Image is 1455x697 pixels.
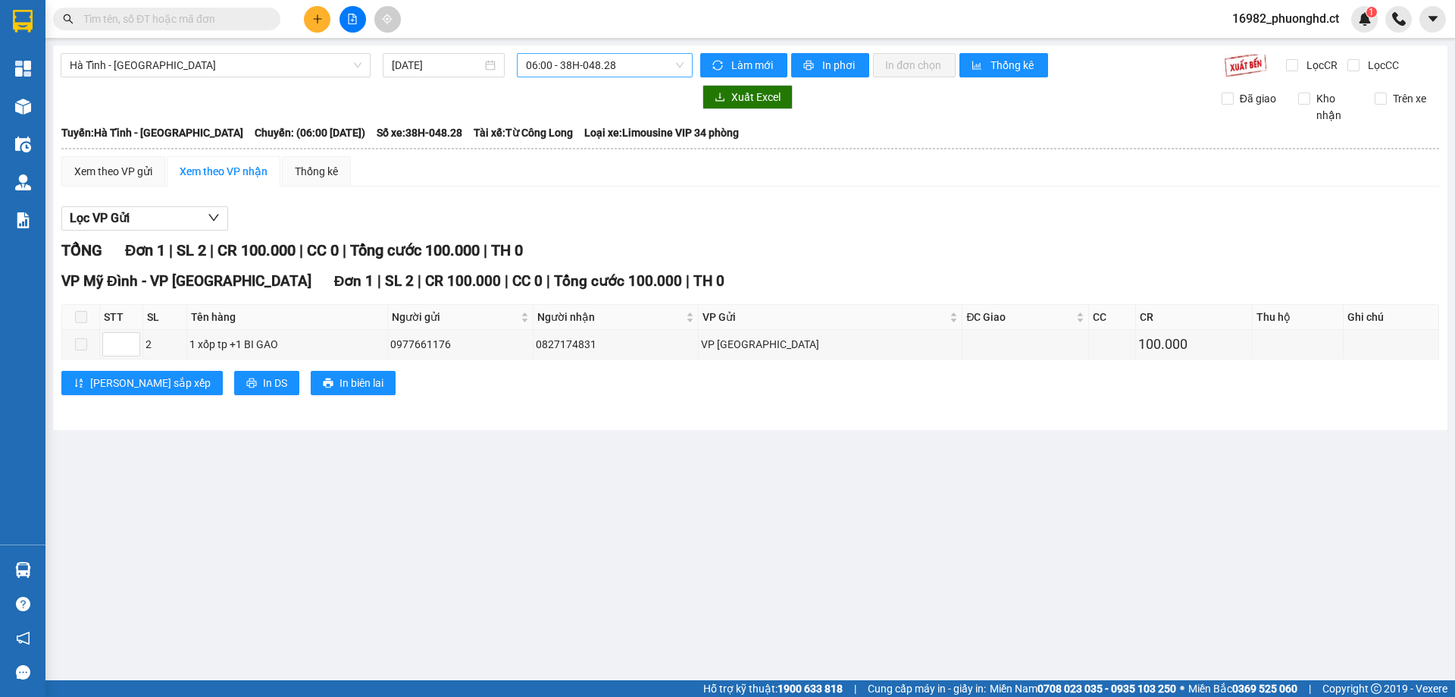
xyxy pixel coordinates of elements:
[990,680,1176,697] span: Miền Nam
[347,14,358,24] span: file-add
[1232,683,1297,695] strong: 0369 525 060
[1220,9,1351,28] span: 16982_phuonghd.ct
[1300,57,1340,74] span: Lọc CR
[712,60,725,72] span: sync
[61,127,243,139] b: Tuyến: Hà Tĩnh - [GEOGRAPHIC_DATA]
[1369,7,1374,17] span: 1
[208,212,220,224] span: down
[699,330,962,359] td: VP Xuân Giang
[702,309,947,325] span: VP Gửi
[1224,53,1267,77] img: 9k=
[15,174,31,190] img: warehouse-icon
[1366,7,1377,17] sup: 1
[15,99,31,115] img: warehouse-icon
[584,124,739,141] span: Loại xe: Limousine VIP 34 phòng
[90,375,211,391] span: [PERSON_NAME] sắp xếp
[246,378,257,390] span: printer
[16,631,30,645] span: notification
[15,562,31,578] img: warehouse-icon
[546,272,550,290] span: |
[1234,90,1282,107] span: Đã giao
[731,89,781,105] span: Xuất Excel
[1089,305,1136,330] th: CC
[100,305,143,330] th: STT
[512,272,543,290] span: CC 0
[295,163,338,180] div: Thống kê
[1371,683,1381,694] span: copyright
[323,378,333,390] span: printer
[1136,305,1253,330] th: CR
[972,60,984,72] span: bar-chart
[1419,6,1446,33] button: caret-down
[390,336,530,353] div: 0977661176
[703,680,843,697] span: Hỗ trợ kỹ thuật:
[255,124,365,141] span: Chuyến: (06:00 [DATE])
[307,241,339,259] span: CC 0
[343,241,346,259] span: |
[15,137,31,152] img: warehouse-icon
[392,309,518,325] span: Người gửi
[311,371,396,395] button: printerIn biên lai
[125,241,165,259] span: Đơn 1
[16,665,30,680] span: message
[554,272,682,290] span: Tổng cước 100.000
[1253,305,1344,330] th: Thu hộ
[731,57,775,74] span: Làm mới
[491,241,523,259] span: TH 0
[350,241,480,259] span: Tổng cước 100.000
[474,124,573,141] span: Tài xế: Từ Công Long
[693,272,724,290] span: TH 0
[854,680,856,697] span: |
[385,272,414,290] span: SL 2
[1387,90,1432,107] span: Trên xe
[263,375,287,391] span: In DS
[74,378,84,390] span: sort-ascending
[686,272,690,290] span: |
[791,53,869,77] button: printerIn phơi
[210,241,214,259] span: |
[418,272,421,290] span: |
[1362,57,1401,74] span: Lọc CC
[187,305,388,330] th: Tên hàng
[702,85,793,109] button: downloadXuất Excel
[180,163,268,180] div: Xem theo VP nhận
[382,14,393,24] span: aim
[959,53,1048,77] button: bar-chartThống kê
[61,272,311,290] span: VP Mỹ Đình - VP [GEOGRAPHIC_DATA]
[778,683,843,695] strong: 1900 633 818
[483,241,487,259] span: |
[392,57,482,74] input: 14/10/2025
[1344,305,1439,330] th: Ghi chú
[374,6,401,33] button: aim
[339,6,366,33] button: file-add
[1358,12,1372,26] img: icon-new-feature
[1138,334,1250,355] div: 100.000
[312,14,323,24] span: plus
[537,309,683,325] span: Người nhận
[1180,686,1184,692] span: ⚪️
[61,371,223,395] button: sort-ascending[PERSON_NAME] sắp xếp
[1392,12,1406,26] img: phone-icon
[13,10,33,33] img: logo-vxr
[966,309,1073,325] span: ĐC Giao
[334,272,374,290] span: Đơn 1
[1426,12,1440,26] span: caret-down
[526,54,684,77] span: 06:00 - 38H-048.28
[873,53,956,77] button: In đơn chọn
[70,54,361,77] span: Hà Tĩnh - Hà Nội
[15,61,31,77] img: dashboard-icon
[217,241,296,259] span: CR 100.000
[61,241,102,259] span: TỔNG
[177,241,206,259] span: SL 2
[145,336,184,353] div: 2
[143,305,187,330] th: SL
[715,92,725,104] span: download
[377,124,462,141] span: Số xe: 38H-048.28
[16,597,30,611] span: question-circle
[74,163,152,180] div: Xem theo VP gửi
[868,680,986,697] span: Cung cấp máy in - giấy in:
[701,336,959,353] div: VP [GEOGRAPHIC_DATA]
[377,272,381,290] span: |
[83,11,262,27] input: Tìm tên, số ĐT hoặc mã đơn
[425,272,501,290] span: CR 100.000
